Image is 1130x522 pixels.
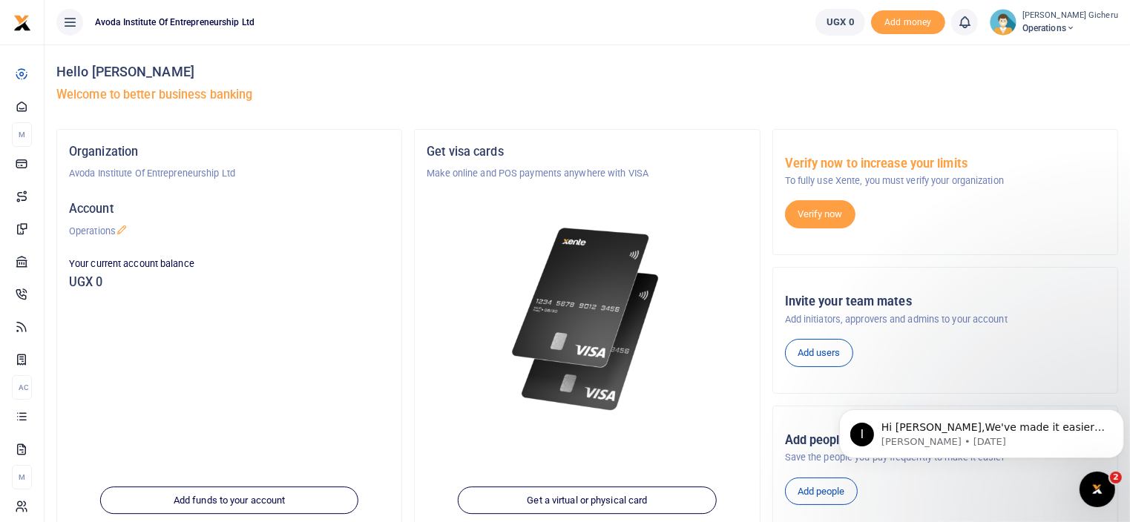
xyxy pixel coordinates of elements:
[69,166,390,181] p: Avoda Institute Of Entrepreneurship Ltd
[785,156,1106,171] h5: Verify now to increase your limits
[827,15,854,30] span: UGX 0
[871,10,945,35] span: Add money
[56,64,1118,80] h4: Hello [PERSON_NAME]
[458,486,716,515] a: Get a virtual or physical card
[69,257,390,271] p: Your current account balance
[833,378,1130,482] iframe: Intercom notifications message
[12,375,32,400] li: Ac
[785,174,1106,188] p: To fully use Xente, you must verify your organization
[1022,10,1118,22] small: [PERSON_NAME] Gicheru
[427,145,747,159] h5: Get visa cards
[871,16,945,27] a: Add money
[1110,472,1122,483] span: 2
[785,312,1106,327] p: Add initiators, approvers and admins to your account
[427,166,747,181] p: Make online and POS payments anywhere with VISA
[100,486,358,515] a: Add funds to your account
[69,275,390,290] h5: UGX 0
[871,10,945,35] li: Toup your wallet
[13,16,31,27] a: logo-small logo-large logo-large
[990,9,1016,36] img: profile-user
[785,450,1106,465] p: Save the people you pay frequently to make it easier
[1080,472,1115,507] iframe: Intercom live chat
[785,200,855,228] a: Verify now
[13,14,31,32] img: logo-small
[785,478,858,506] a: Add people
[990,9,1118,36] a: profile-user [PERSON_NAME] Gicheru Operations
[815,9,865,36] a: UGX 0
[809,9,871,36] li: Wallet ballance
[507,217,667,423] img: xente-_physical_cards.png
[12,122,32,147] li: M
[785,294,1106,309] h5: Invite your team mates
[69,224,390,239] p: Operations
[56,87,1118,102] h5: Welcome to better business banking
[1022,22,1118,35] span: Operations
[89,16,260,29] span: Avoda Institute Of Entrepreneurship Ltd
[785,339,853,367] a: Add users
[69,202,390,217] h5: Account
[785,433,1106,448] h5: Add people you pay
[12,465,32,489] li: M
[69,145,390,159] h5: Organization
